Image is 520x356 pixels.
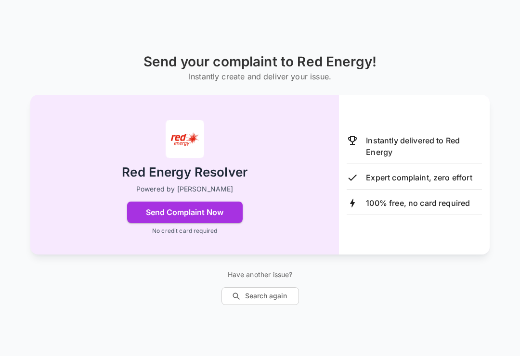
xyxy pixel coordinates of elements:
p: No credit card required [152,227,217,235]
h1: Send your complaint to Red Energy! [143,54,377,70]
p: Have another issue? [221,270,299,280]
p: Expert complaint, zero effort [366,172,472,183]
p: Instantly delivered to Red Energy [366,135,482,158]
button: Search again [221,287,299,305]
p: 100% free, no card required [366,197,470,209]
h2: Red Energy Resolver [122,164,247,181]
img: Red Energy [166,120,204,158]
h6: Instantly create and deliver your issue. [143,70,377,83]
p: Powered by [PERSON_NAME] [136,184,234,194]
button: Send Complaint Now [127,202,243,223]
